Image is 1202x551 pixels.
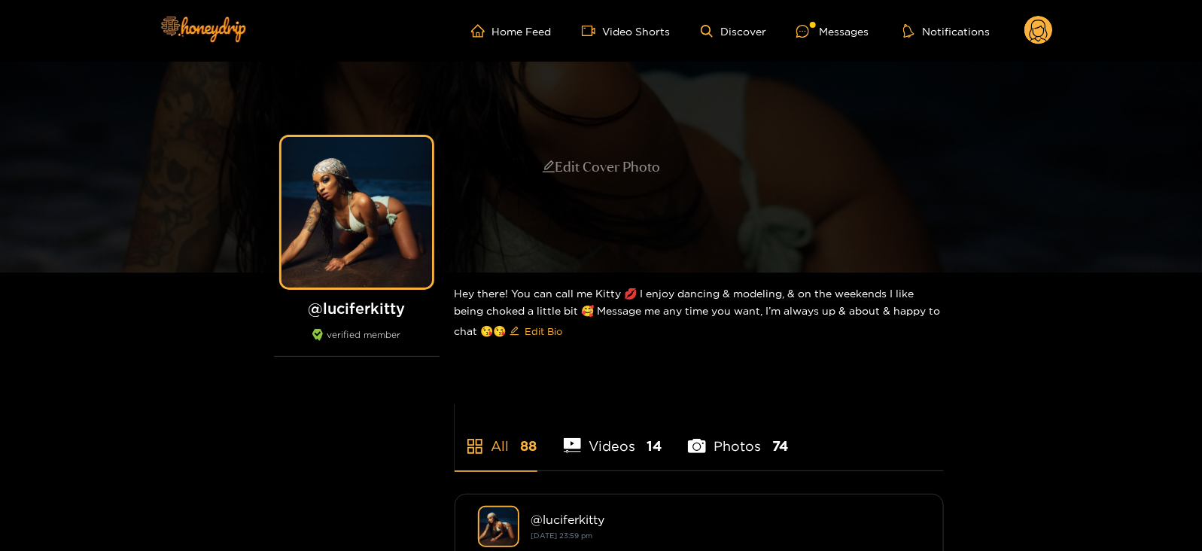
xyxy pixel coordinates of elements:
[531,531,593,540] small: [DATE] 23:59 pm
[510,326,519,337] span: edit
[274,299,440,318] h1: @ luciferkitty
[542,157,661,178] div: Edit Cover Photo
[899,23,994,38] button: Notifications
[507,319,566,343] button: editEdit Bio
[471,24,492,38] span: home
[525,324,563,339] span: Edit Bio
[542,160,555,173] span: edit
[455,272,944,355] div: Hey there! You can call me Kitty 💋 I enjoy dancing & modeling, & on the weekends I like being cho...
[582,24,671,38] a: Video Shorts
[466,437,484,455] span: appstore
[796,23,869,40] div: Messages
[688,403,788,470] li: Photos
[772,437,788,455] span: 74
[582,24,603,38] span: video-camera
[531,513,921,526] div: @ luciferkitty
[471,24,552,38] a: Home Feed
[274,329,440,357] div: verified member
[478,506,519,547] img: luciferkitty
[564,403,662,470] li: Videos
[521,437,537,455] span: 88
[647,437,662,455] span: 14
[455,403,537,470] li: All
[542,157,661,178] span: editEdit Cover Photo
[701,25,766,38] a: Discover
